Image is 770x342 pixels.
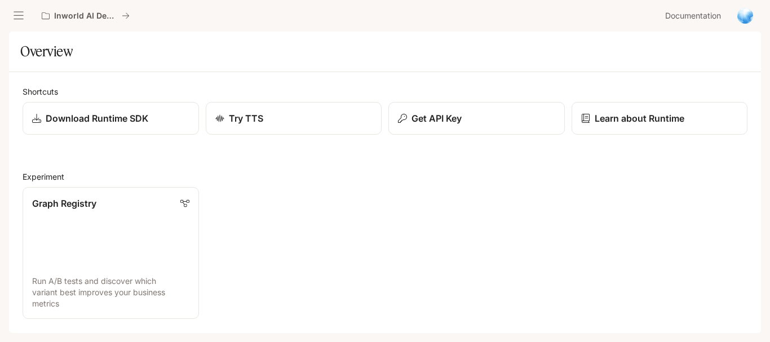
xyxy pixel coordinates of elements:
[46,112,148,125] p: Download Runtime SDK
[661,5,729,27] a: Documentation
[32,197,96,210] p: Graph Registry
[8,6,29,26] button: open drawer
[665,9,721,23] span: Documentation
[23,187,199,319] a: Graph RegistryRun A/B tests and discover which variant best improves your business metrics
[32,276,189,309] p: Run A/B tests and discover which variant best improves your business metrics
[23,171,747,183] h2: Experiment
[20,40,73,63] h1: Overview
[572,102,748,135] a: Learn about Runtime
[229,112,263,125] p: Try TTS
[388,102,565,135] button: Get API Key
[206,102,382,135] a: Try TTS
[54,11,117,21] p: Inworld AI Demos
[737,8,753,24] img: User avatar
[734,5,756,27] button: User avatar
[37,5,135,27] button: All workspaces
[23,86,747,97] h2: Shortcuts
[595,112,684,125] p: Learn about Runtime
[411,112,462,125] p: Get API Key
[23,102,199,135] a: Download Runtime SDK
